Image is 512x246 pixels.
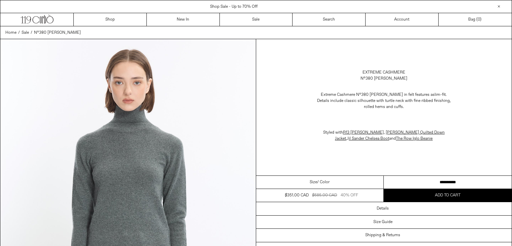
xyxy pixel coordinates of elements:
a: Search [293,13,366,26]
div: $585.00 CAD [312,192,337,198]
a: Sale [220,13,293,26]
a: Shop [74,13,147,26]
a: Shop Sale - Up to 70% Off [210,4,258,9]
a: Home [5,30,16,36]
a: R13 [PERSON_NAME] [343,130,384,135]
h3: Size Guide [373,220,392,224]
span: il Sander Chelsea Boot [349,136,389,141]
a: Jil Sander Chelsea Boot [347,136,389,141]
span: N°380 [PERSON_NAME] [34,30,81,35]
div: 40% OFF [341,192,358,198]
span: / Color [317,179,330,185]
a: New In [147,13,220,26]
span: 0 [478,17,480,22]
a: [PERSON_NAME] Quilted Down Jacket [335,130,445,141]
span: Home [5,30,16,35]
button: Add to cart [384,189,512,202]
span: / [31,30,32,36]
span: / [18,30,20,36]
div: N°380 [PERSON_NAME] [361,76,407,82]
a: Sale [22,30,29,36]
a: The Row Iglo Beanie [396,136,433,141]
span: Add to cart [435,193,460,198]
a: Bag () [439,13,512,26]
span: Extreme Cashmere N°380 [PERSON_NAME] in felt features a [321,92,433,98]
h3: Details [377,206,389,211]
span: Sale [22,30,29,35]
span: ) [478,17,481,23]
span: slim-fit. Details include classic silhouette with turtle neck with fine ribbed finishing, rolled ... [317,92,451,110]
span: Styled with , , and [323,130,445,141]
div: $351.00 CAD [285,192,309,198]
a: N°380 [PERSON_NAME] [34,30,81,36]
span: Size [310,179,317,185]
a: Account [366,13,439,26]
h3: Shipping & Returns [365,233,400,238]
a: Extreme Cashmere [363,70,405,76]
